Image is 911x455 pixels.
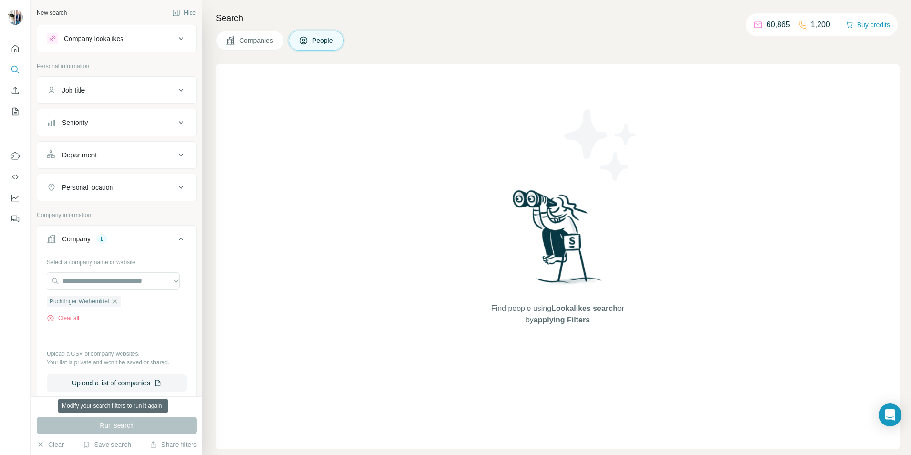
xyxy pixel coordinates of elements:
[62,234,91,244] div: Company
[79,403,155,411] div: 1900 search results remaining
[64,34,123,43] div: Company lookalikes
[8,103,23,120] button: My lists
[216,11,900,25] h4: Search
[8,82,23,99] button: Enrich CSV
[37,111,196,134] button: Seniority
[37,62,197,71] p: Personal information
[8,61,23,78] button: Search
[50,297,109,306] span: Puchtinger Werbemittel
[47,254,187,267] div: Select a company name or website
[37,27,196,50] button: Company lookalikes
[37,144,196,166] button: Department
[534,316,590,324] span: applying Filters
[846,18,890,31] button: Buy credits
[239,36,274,45] span: Companies
[558,102,644,188] img: Surfe Illustration - Stars
[879,403,901,426] div: Open Intercom Messenger
[37,227,196,254] button: Company1
[8,147,23,165] button: Use Surfe on LinkedIn
[82,440,131,449] button: Save search
[508,187,607,294] img: Surfe Illustration - Woman searching with binoculars
[551,304,617,312] span: Lookalikes search
[47,374,187,392] button: Upload a list of companies
[37,79,196,102] button: Job title
[481,303,634,326] span: Find people using or by
[811,19,830,31] p: 1,200
[767,19,790,31] p: 60,865
[166,6,202,20] button: Hide
[8,210,23,227] button: Feedback
[37,176,196,199] button: Personal location
[37,211,197,219] p: Company information
[62,118,88,127] div: Seniority
[47,350,187,358] p: Upload a CSV of company websites.
[37,9,67,17] div: New search
[8,168,23,186] button: Use Surfe API
[312,36,334,45] span: People
[62,183,113,192] div: Personal location
[47,314,79,322] button: Clear all
[150,440,197,449] button: Share filters
[8,10,23,25] img: Avatar
[62,85,85,95] div: Job title
[96,235,107,243] div: 1
[8,189,23,207] button: Dashboard
[8,40,23,57] button: Quick start
[62,150,97,160] div: Department
[47,358,187,367] p: Your list is private and won't be saved or shared.
[37,440,64,449] button: Clear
